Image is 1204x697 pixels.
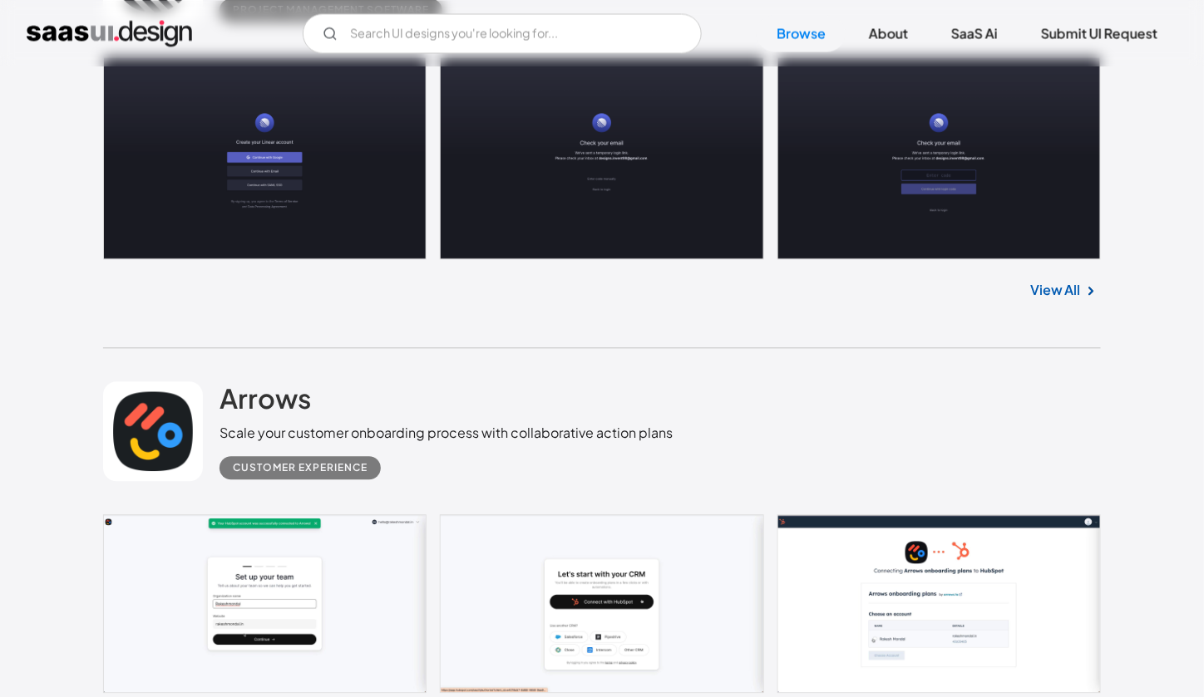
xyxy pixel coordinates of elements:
[220,423,673,443] div: Scale your customer onboarding process with collaborative action plans
[931,15,1018,52] a: SaaS Ai
[303,13,702,53] input: Search UI designs you're looking for...
[220,381,311,415] h2: Arrows
[1030,280,1081,300] a: View All
[233,458,368,478] div: Customer Experience
[27,20,192,47] a: home
[1021,15,1177,52] a: Submit UI Request
[849,15,928,52] a: About
[757,15,846,52] a: Browse
[220,381,311,423] a: Arrows
[303,13,702,53] form: Email Form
